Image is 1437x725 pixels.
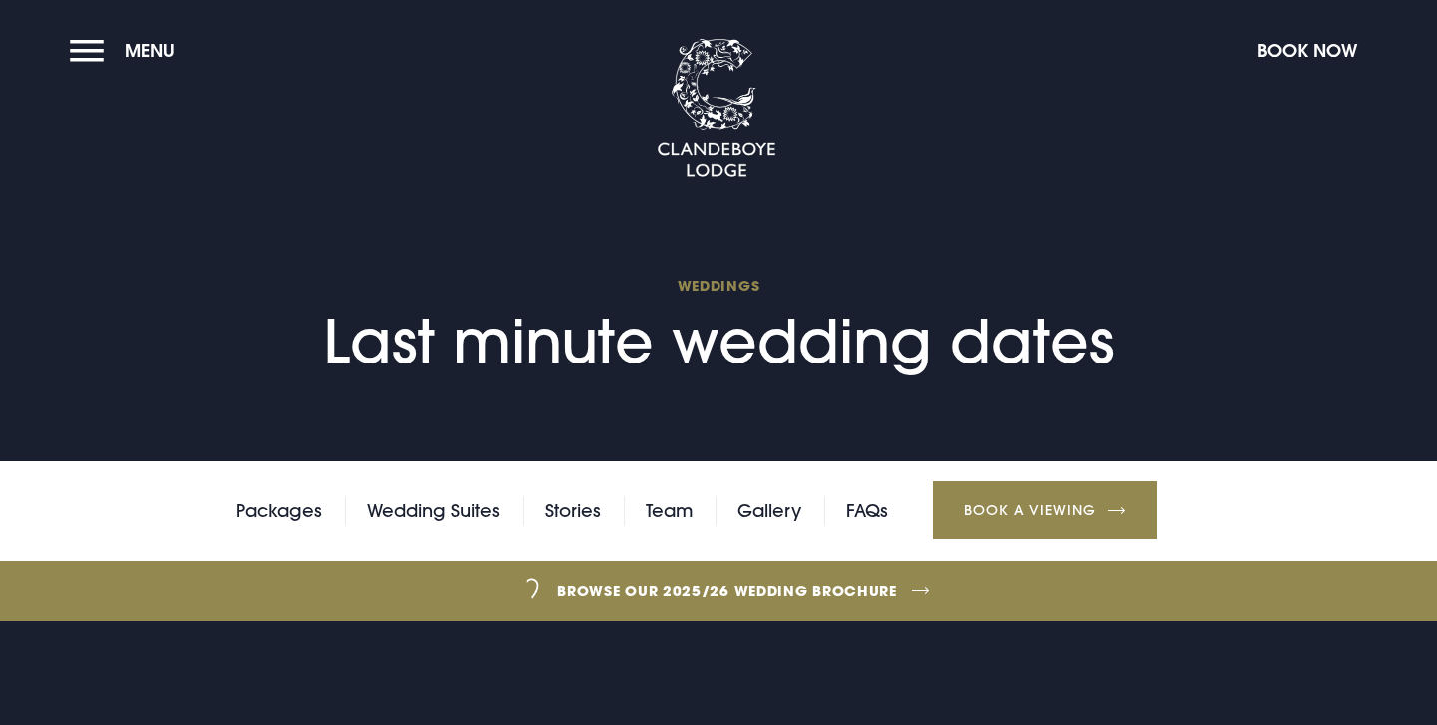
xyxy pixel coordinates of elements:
a: Wedding Suites [367,496,500,526]
h1: Last minute wedding dates [323,276,1114,376]
span: Menu [125,39,175,62]
button: Menu [70,29,185,72]
a: Team [646,496,693,526]
img: Clandeboye Lodge [657,39,776,179]
a: Stories [545,496,601,526]
a: FAQs [846,496,888,526]
span: Weddings [323,276,1114,295]
button: Book Now [1247,29,1367,72]
a: Packages [236,496,322,526]
a: Gallery [737,496,801,526]
a: Book a Viewing [933,481,1157,539]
